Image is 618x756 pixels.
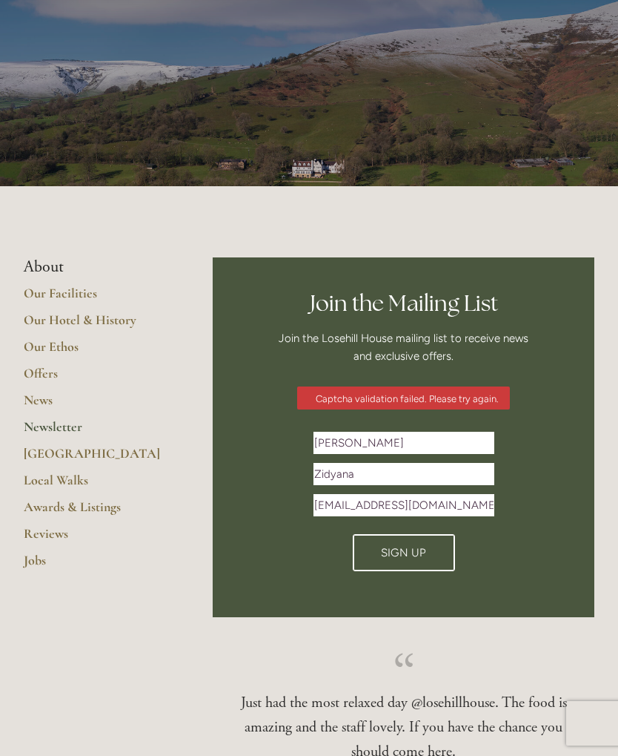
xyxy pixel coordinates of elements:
[381,546,426,559] span: Sign Up
[24,392,165,418] a: News
[313,432,494,454] input: First Name
[24,445,165,472] a: [GEOGRAPHIC_DATA]
[24,418,165,445] a: Newsletter
[269,329,538,365] p: Join the Losehill House mailing list to receive news and exclusive offers.
[24,338,165,365] a: Our Ethos
[313,494,494,516] input: Email Address
[24,472,165,499] a: Local Walks
[297,387,510,410] div: Captcha validation failed. Please try again.
[24,552,165,579] a: Jobs
[24,257,165,277] li: About
[24,499,165,525] a: Awards & Listings
[236,666,571,691] span: “
[24,312,165,338] a: Our Hotel & History
[24,525,165,552] a: Reviews
[269,290,538,317] h2: Join the Mailing List
[24,285,165,312] a: Our Facilities
[353,534,455,571] button: Sign Up
[24,365,165,392] a: Offers
[313,463,494,485] input: Last Name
